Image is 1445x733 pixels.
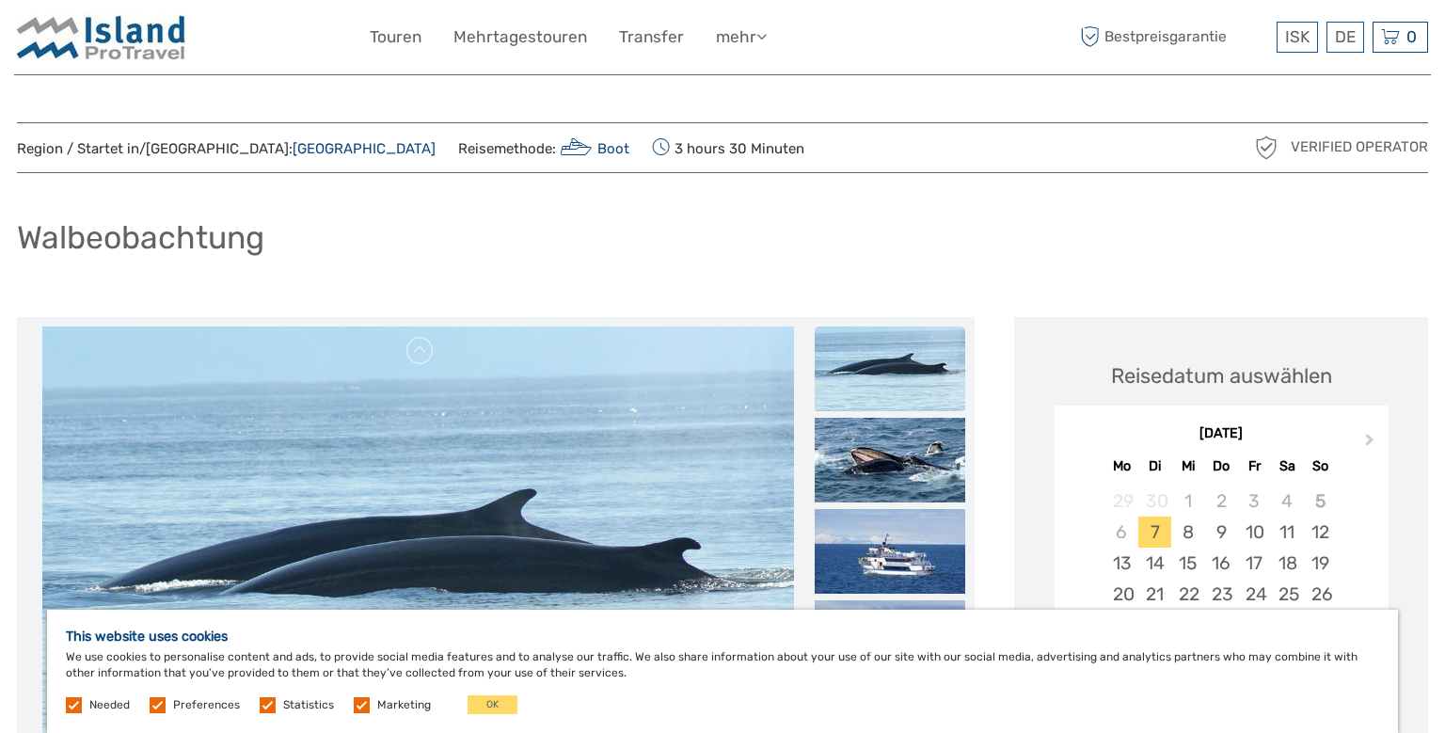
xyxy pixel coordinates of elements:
div: Choose Freitag, 17. Oktober 2025 [1238,548,1271,579]
a: Boot [556,140,629,157]
div: Choose Samstag, 18. Oktober 2025 [1271,548,1304,579]
div: Not available Donnerstag, 2. Oktober 2025 [1204,486,1237,517]
div: month 2025-10 [1060,486,1382,673]
div: So [1304,454,1337,479]
div: Do [1204,454,1237,479]
div: Not available Mittwoch, 1. Oktober 2025 [1171,486,1204,517]
a: Transfer [619,24,684,51]
a: [GEOGRAPHIC_DATA] [293,140,436,157]
button: Next Month [1357,429,1387,459]
div: Choose Donnerstag, 9. Oktober 2025 [1204,517,1237,548]
img: c56d499c1b624f2c9e478ce81c54d960_slider_thumbnail.jpg [815,509,965,594]
div: Choose Donnerstag, 23. Oktober 2025 [1204,579,1237,610]
div: Choose Mittwoch, 15. Oktober 2025 [1171,548,1204,579]
label: Needed [89,697,130,713]
div: Choose Dienstag, 21. Oktober 2025 [1138,579,1171,610]
div: [DATE] [1055,424,1389,444]
img: Iceland ProTravel [17,14,186,60]
div: Choose Mittwoch, 8. Oktober 2025 [1171,517,1204,548]
div: DE [1326,22,1364,53]
button: OK [468,695,517,714]
div: Choose Donnerstag, 16. Oktober 2025 [1204,548,1237,579]
span: 3 hours 30 Minuten [652,135,804,161]
div: Choose Dienstag, 7. Oktober 2025 [1138,517,1171,548]
div: Mo [1105,454,1138,479]
div: Not available Montag, 6. Oktober 2025 [1105,517,1138,548]
div: Not available Sonntag, 5. Oktober 2025 [1304,486,1337,517]
div: Fr [1238,454,1271,479]
img: bd962d1e18b24955b2b183fae4996b3b_slider_thumbnail.jpg [815,418,965,502]
a: mehr [716,24,767,51]
div: Di [1138,454,1171,479]
label: Marketing [377,697,431,713]
div: Choose Montag, 13. Oktober 2025 [1105,548,1138,579]
a: Mehrtagestouren [453,24,587,51]
a: Touren [370,24,421,51]
div: Choose Samstag, 11. Oktober 2025 [1271,517,1304,548]
span: ISK [1285,27,1310,46]
div: Choose Samstag, 25. Oktober 2025 [1271,579,1304,610]
span: Verified Operator [1291,137,1428,157]
div: Not available Freitag, 3. Oktober 2025 [1238,486,1271,517]
img: verified_operator_grey_128.png [1251,133,1281,163]
div: Choose Dienstag, 14. Oktober 2025 [1138,548,1171,579]
div: Choose Montag, 20. Oktober 2025 [1105,579,1138,610]
label: Statistics [283,697,334,713]
div: Choose Mittwoch, 22. Oktober 2025 [1171,579,1204,610]
img: a20c5c8bef0240a09a8af4e48969ca4d_slider_thumbnail.jpg [815,327,965,411]
label: Preferences [173,697,240,713]
div: Reisedatum auswählen [1111,361,1332,390]
h5: This website uses cookies [66,629,1379,645]
span: Region / Startet in/[GEOGRAPHIC_DATA]: [17,139,436,159]
div: Choose Sonntag, 26. Oktober 2025 [1304,579,1337,610]
div: Mi [1171,454,1204,479]
h1: Walbeobachtung [17,218,264,257]
div: Sa [1271,454,1304,479]
span: Bestpreisgarantie [1075,22,1272,53]
span: 0 [1404,27,1420,46]
div: We use cookies to personalise content and ads, to provide social media features and to analyse ou... [47,610,1398,733]
div: Not available Montag, 29. September 2025 [1105,486,1138,517]
div: Choose Sonntag, 12. Oktober 2025 [1304,517,1337,548]
span: Reisemethode: [458,135,629,161]
div: Choose Sonntag, 19. Oktober 2025 [1304,548,1337,579]
div: Choose Freitag, 10. Oktober 2025 [1238,517,1271,548]
div: Not available Dienstag, 30. September 2025 [1138,486,1171,517]
img: 958f0860723b436f95885160a6a8892a_slider_thumbnail.jpg [815,600,965,685]
div: Choose Freitag, 24. Oktober 2025 [1238,579,1271,610]
div: Not available Samstag, 4. Oktober 2025 [1271,486,1304,517]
